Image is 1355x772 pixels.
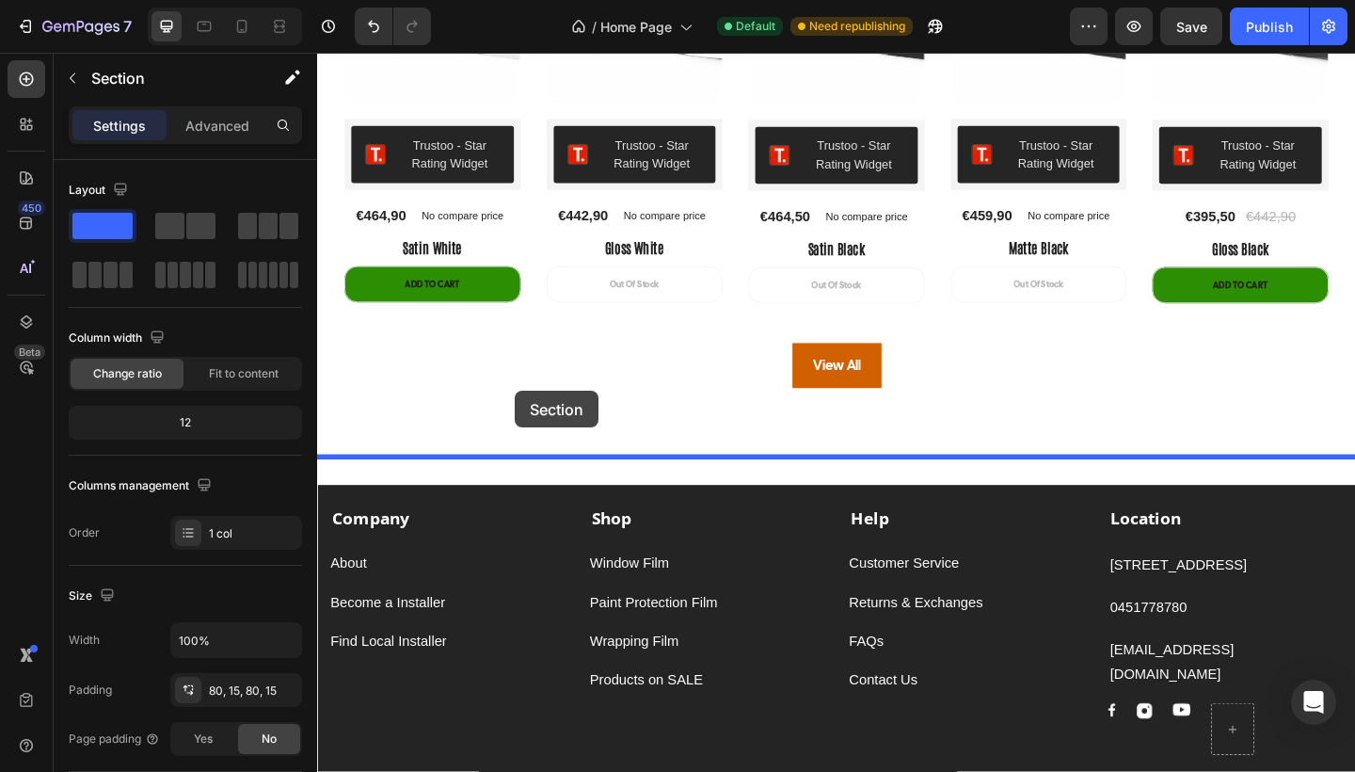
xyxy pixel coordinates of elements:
[8,8,140,45] button: 7
[72,410,298,436] div: 12
[1230,8,1309,45] button: Publish
[209,683,297,700] div: 80, 15, 80, 15
[600,17,672,37] span: Home Page
[91,67,246,89] p: Section
[355,8,431,45] div: Undo/Redo
[592,17,597,37] span: /
[209,365,279,382] span: Fit to content
[185,116,249,136] p: Advanced
[69,731,160,748] div: Page padding
[69,326,168,351] div: Column width
[93,116,146,136] p: Settings
[69,632,100,649] div: Width
[69,584,119,609] div: Size
[317,53,1355,772] iframe: Design area
[69,682,112,699] div: Padding
[171,623,301,657] input: Auto
[736,18,775,35] span: Default
[809,18,905,35] span: Need republishing
[14,345,45,360] div: Beta
[262,731,277,748] span: No
[209,525,297,542] div: 1 col
[69,178,132,203] div: Layout
[69,474,215,499] div: Columns management
[1291,680,1336,725] div: Open Intercom Messenger
[1176,19,1207,35] span: Save
[1160,8,1222,45] button: Save
[123,15,132,38] p: 7
[18,201,45,216] div: 450
[194,731,213,748] span: Yes
[93,365,162,382] span: Change ratio
[69,524,100,541] div: Order
[1246,17,1293,37] div: Publish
